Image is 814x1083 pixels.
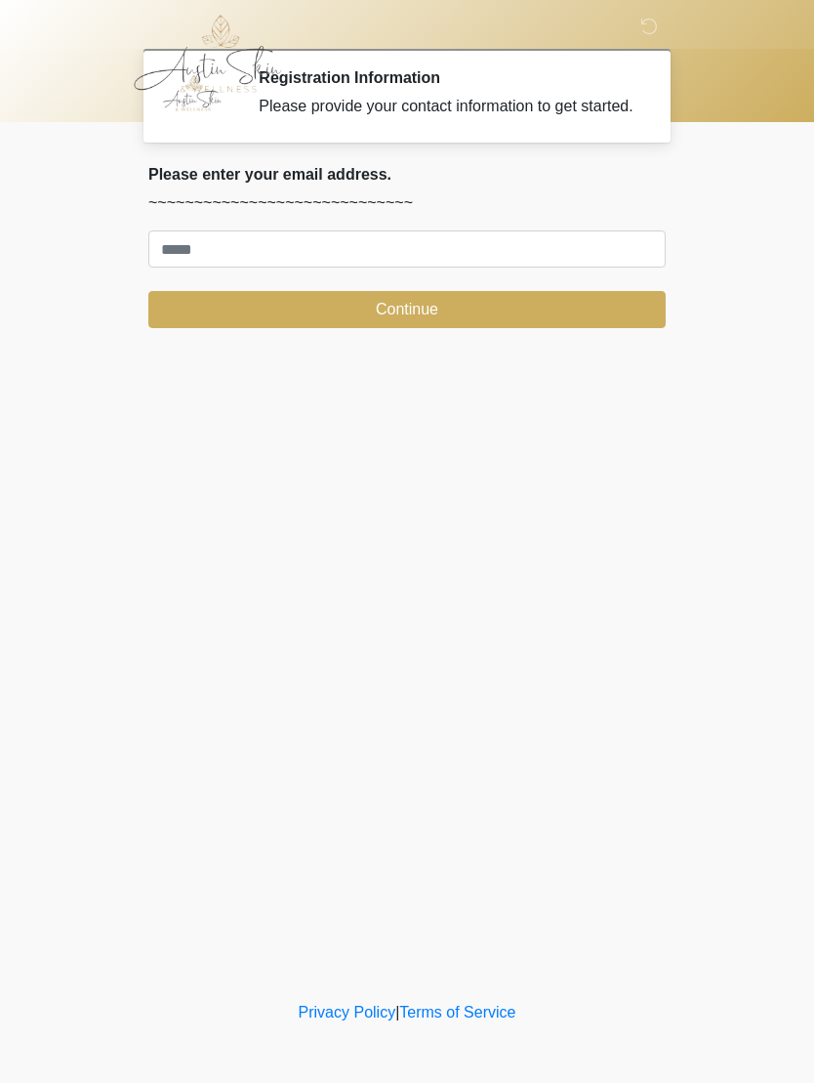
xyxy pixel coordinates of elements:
img: Austin Skin & Wellness Logo [129,15,302,93]
h2: Please enter your email address. [148,165,666,184]
button: Continue [148,291,666,328]
a: Privacy Policy [299,1004,396,1021]
p: ~~~~~~~~~~~~~~~~~~~~~~~~~~~~~ [148,191,666,215]
a: | [395,1004,399,1021]
a: Terms of Service [399,1004,515,1021]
